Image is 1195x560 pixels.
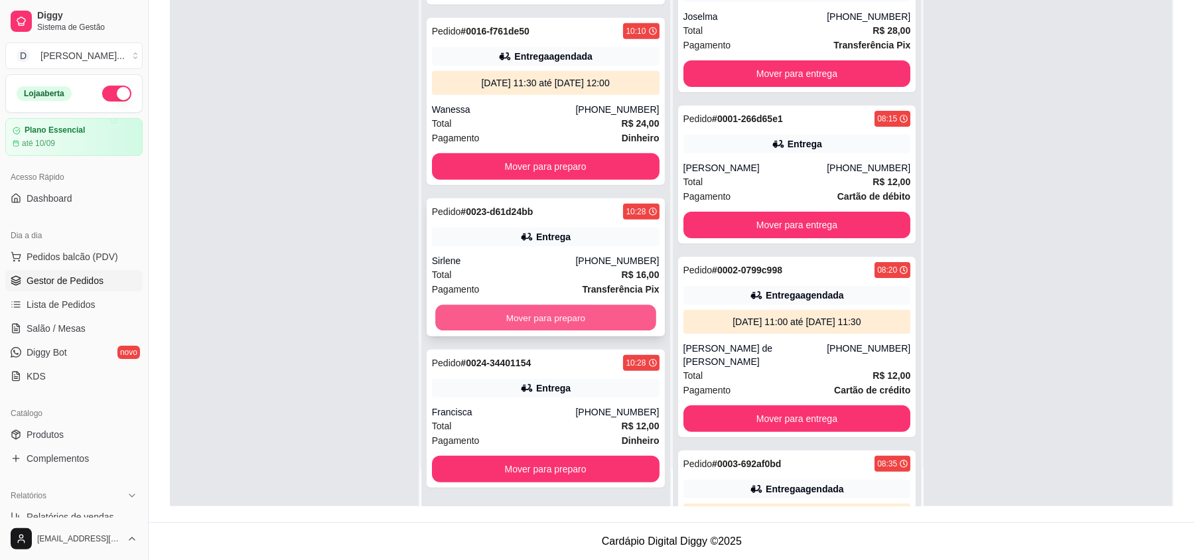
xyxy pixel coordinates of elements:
strong: Transferência Pix [833,40,910,50]
button: Mover para entrega [683,212,911,238]
div: Entrega agendada [766,289,843,302]
button: Select a team [5,42,143,69]
span: Pedido [683,113,713,124]
span: Pedido [683,265,713,275]
article: até 10/09 [22,138,55,149]
a: DiggySistema de Gestão [5,5,143,37]
strong: R$ 16,00 [622,269,660,280]
span: Pagamento [432,131,480,145]
span: Gestor de Pedidos [27,274,104,287]
div: [PHONE_NUMBER] [575,103,659,116]
div: Joselma [683,10,827,23]
div: 10:28 [626,206,646,217]
button: [EMAIL_ADDRESS][DOMAIN_NAME] [5,523,143,555]
div: [PHONE_NUMBER] [827,161,910,175]
a: Gestor de Pedidos [5,270,143,291]
span: Diggy [37,10,137,22]
span: Pedido [432,26,461,36]
strong: R$ 24,00 [622,118,660,129]
span: Pedido [432,358,461,368]
a: Lista de Pedidos [5,294,143,315]
strong: Cartão de débito [837,191,910,202]
span: Relatórios [11,490,46,501]
div: Entrega agendada [514,50,592,63]
span: D [17,49,30,62]
span: Pedidos balcão (PDV) [27,250,118,263]
span: Total [683,23,703,38]
strong: R$ 12,00 [873,176,910,187]
span: Pedido [683,458,713,469]
div: Acesso Rápido [5,167,143,188]
span: Total [683,368,703,383]
a: Complementos [5,448,143,469]
div: Wanessa [432,103,576,116]
div: 10:10 [626,26,646,36]
span: Produtos [27,428,64,441]
button: Mover para preparo [432,456,660,482]
button: Alterar Status [102,86,131,102]
a: Diggy Botnovo [5,342,143,363]
button: Mover para entrega [683,405,911,432]
span: Complementos [27,452,89,465]
a: KDS [5,366,143,387]
strong: # 0001-266d65e1 [712,113,783,124]
div: 08:35 [877,458,897,469]
strong: Dinheiro [622,435,660,446]
a: Plano Essencialaté 10/09 [5,118,143,156]
span: Total [432,419,452,433]
span: Pagamento [683,38,731,52]
span: [EMAIL_ADDRESS][DOMAIN_NAME] [37,533,121,544]
div: Dia a dia [5,225,143,246]
strong: # 0002-0799c998 [712,265,782,275]
span: Diggy Bot [27,346,67,359]
span: Pagamento [683,189,731,204]
div: 08:15 [877,113,897,124]
strong: # 0024-34401154 [460,358,531,368]
span: Pagamento [432,282,480,297]
span: Pedido [432,206,461,217]
span: Pagamento [432,433,480,448]
div: Catálogo [5,403,143,424]
span: Pagamento [683,383,731,397]
a: Salão / Mesas [5,318,143,339]
span: Salão / Mesas [27,322,86,335]
a: Relatórios de vendas [5,506,143,527]
span: Total [432,116,452,131]
div: [PERSON_NAME] [683,161,827,175]
div: 08:20 [877,265,897,275]
a: Dashboard [5,188,143,209]
strong: # 0003-692af0bd [712,458,781,469]
div: [DATE] 11:30 até [DATE] 12:00 [437,76,654,90]
div: Loja aberta [17,86,72,101]
a: Produtos [5,424,143,445]
button: Mover para entrega [683,60,911,87]
div: 10:28 [626,358,646,368]
span: Sistema de Gestão [37,22,137,33]
strong: Dinheiro [622,133,660,143]
footer: Cardápio Digital Diggy © 2025 [149,522,1195,560]
button: Mover para preparo [432,153,660,180]
div: [PHONE_NUMBER] [827,10,910,23]
strong: R$ 12,00 [873,370,910,381]
div: [PHONE_NUMBER] [575,254,659,267]
button: Mover para preparo [435,305,656,331]
span: Dashboard [27,192,72,205]
div: Sirlene [432,254,576,267]
div: Francisca [432,405,576,419]
strong: # 0016-f761de50 [460,26,529,36]
strong: Transferência Pix [583,284,660,295]
span: Lista de Pedidos [27,298,96,311]
span: Relatórios de vendas [27,510,114,524]
span: KDS [27,370,46,383]
button: Pedidos balcão (PDV) [5,246,143,267]
article: Plano Essencial [25,125,85,135]
div: [PERSON_NAME] de [PERSON_NAME] [683,342,827,368]
div: [DATE] 11:00 até [DATE] 11:30 [689,315,906,328]
strong: R$ 28,00 [873,25,910,36]
span: Total [432,267,452,282]
strong: Cartão de crédito [834,385,910,395]
strong: # 0023-d61d24bb [460,206,533,217]
div: Entrega agendada [766,482,843,496]
div: [PHONE_NUMBER] [575,405,659,419]
div: Entrega [536,230,571,244]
